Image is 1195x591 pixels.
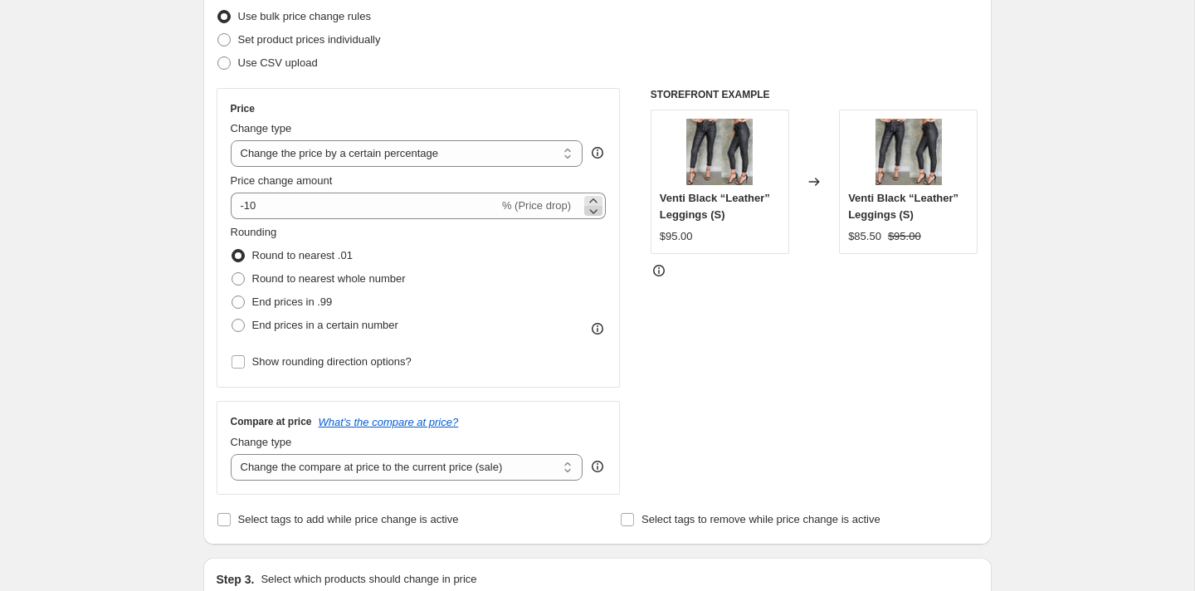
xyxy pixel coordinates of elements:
[252,272,406,285] span: Round to nearest whole number
[238,33,381,46] span: Set product prices individually
[231,415,312,428] h3: Compare at price
[238,56,318,69] span: Use CSV upload
[660,228,693,245] div: $95.00
[876,119,942,185] img: IMG_3831_80x.jpg
[231,226,277,238] span: Rounding
[238,10,371,22] span: Use bulk price change rules
[252,355,412,368] span: Show rounding direction options?
[252,319,398,331] span: End prices in a certain number
[319,416,459,428] button: What's the compare at price?
[217,571,255,588] h2: Step 3.
[848,228,881,245] div: $85.50
[231,193,499,219] input: -15
[231,436,292,448] span: Change type
[261,571,476,588] p: Select which products should change in price
[848,192,958,221] span: Venti Black “Leather” Leggings (S)
[589,144,606,161] div: help
[231,102,255,115] h3: Price
[252,295,333,308] span: End prices in .99
[686,119,753,185] img: IMG_3831_80x.jpg
[252,249,353,261] span: Round to nearest .01
[888,228,921,245] strike: $95.00
[231,174,333,187] span: Price change amount
[651,88,978,101] h6: STOREFRONT EXAMPLE
[238,513,459,525] span: Select tags to add while price change is active
[589,458,606,475] div: help
[502,199,571,212] span: % (Price drop)
[660,192,770,221] span: Venti Black “Leather” Leggings (S)
[231,122,292,134] span: Change type
[641,513,880,525] span: Select tags to remove while price change is active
